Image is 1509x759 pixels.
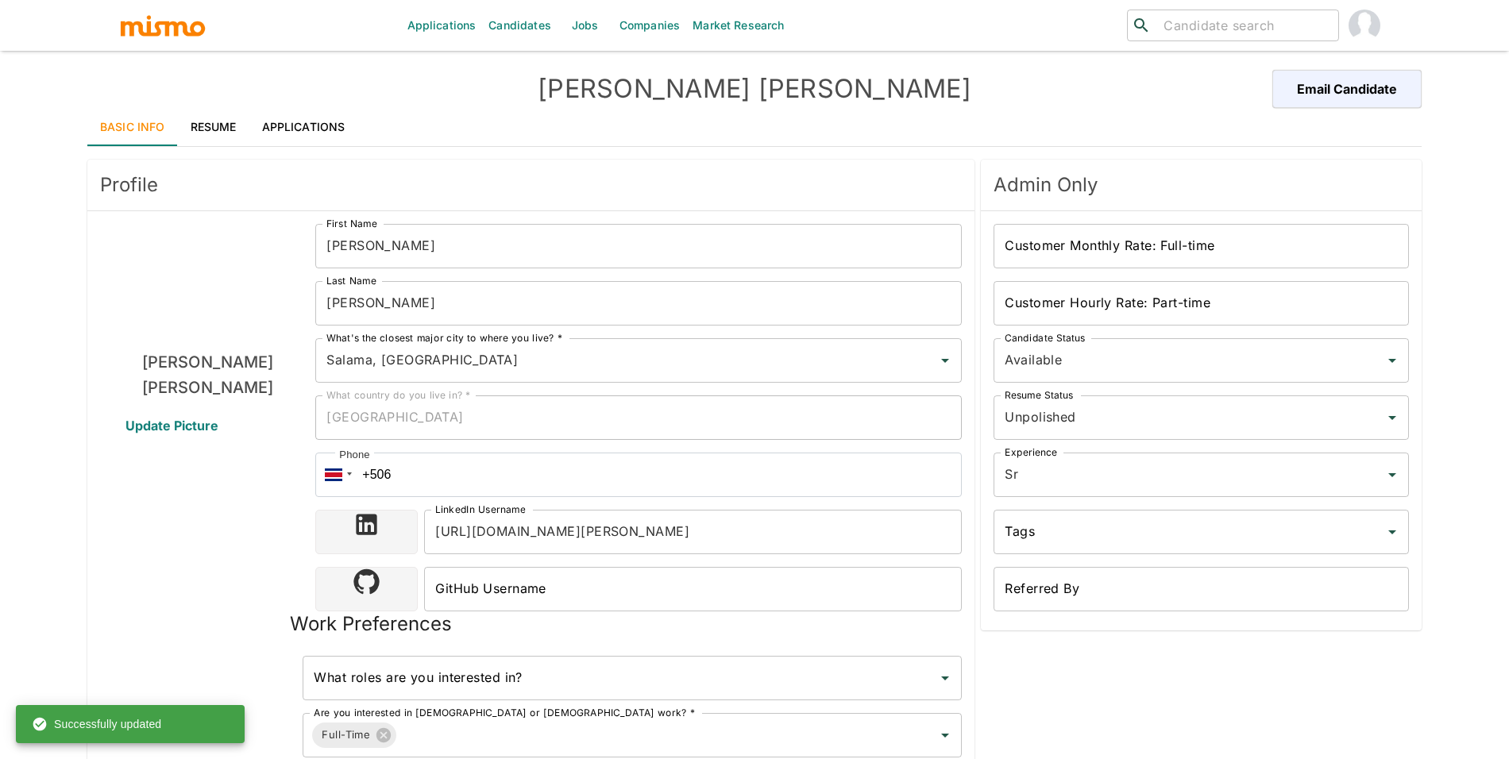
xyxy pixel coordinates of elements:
[934,667,956,689] button: Open
[1005,331,1085,345] label: Candidate Status
[934,349,956,372] button: Open
[314,706,695,719] label: Are you interested in [DEMOGRAPHIC_DATA] or [DEMOGRAPHIC_DATA] work? *
[1349,10,1380,41] img: Maria Lujan Ciommo
[1272,70,1422,108] button: Email Candidate
[149,224,268,343] img: Victor Cruz
[178,108,249,146] a: Resume
[315,453,357,497] div: Costa Rica: + 506
[312,726,380,744] span: Full-Time
[1381,464,1403,486] button: Open
[1005,445,1057,459] label: Experience
[326,388,471,402] label: What country do you live in? *
[934,724,956,746] button: Open
[1005,388,1074,402] label: Resume Status
[100,349,315,400] h6: [PERSON_NAME] [PERSON_NAME]
[1381,521,1403,543] button: Open
[1381,349,1403,372] button: Open
[87,108,178,146] a: Basic Info
[106,406,237,445] span: Update Picture
[249,108,358,146] a: Applications
[1157,14,1332,37] input: Candidate search
[290,611,452,637] h5: Work Preferences
[335,447,373,463] div: Phone
[994,172,1409,198] span: Admin Only
[1381,406,1403,429] button: Open
[435,503,526,516] label: LinkedIn Username
[421,73,1088,105] h4: [PERSON_NAME] [PERSON_NAME]
[326,274,376,287] label: Last Name
[32,710,161,738] div: Successfully updated
[119,13,206,37] img: logo
[315,453,962,497] input: 1 (702) 123-4567
[326,217,377,230] label: First Name
[326,331,562,345] label: What's the closest major city to where you live? *
[100,172,962,198] span: Profile
[312,722,396,748] div: Full-Time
